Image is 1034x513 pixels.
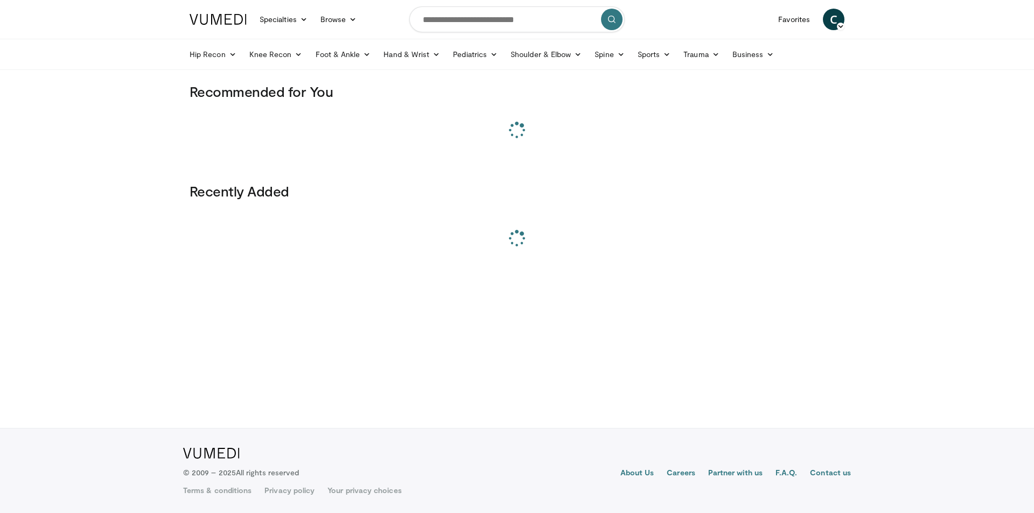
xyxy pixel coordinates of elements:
[708,467,763,480] a: Partner with us
[243,44,309,65] a: Knee Recon
[504,44,588,65] a: Shoulder & Elbow
[667,467,695,480] a: Careers
[631,44,677,65] a: Sports
[823,9,844,30] a: C
[190,83,844,100] h3: Recommended for You
[309,44,378,65] a: Foot & Ankle
[314,9,364,30] a: Browse
[190,14,247,25] img: VuMedi Logo
[183,448,240,459] img: VuMedi Logo
[409,6,625,32] input: Search topics, interventions
[190,182,844,200] h3: Recently Added
[588,44,631,65] a: Spine
[253,9,314,30] a: Specialties
[620,467,654,480] a: About Us
[183,44,243,65] a: Hip Recon
[810,467,851,480] a: Contact us
[236,468,299,477] span: All rights reserved
[772,9,816,30] a: Favorites
[446,44,504,65] a: Pediatrics
[264,485,315,496] a: Privacy policy
[327,485,401,496] a: Your privacy choices
[183,467,299,478] p: © 2009 – 2025
[377,44,446,65] a: Hand & Wrist
[677,44,726,65] a: Trauma
[183,485,251,496] a: Terms & conditions
[775,467,797,480] a: F.A.Q.
[726,44,781,65] a: Business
